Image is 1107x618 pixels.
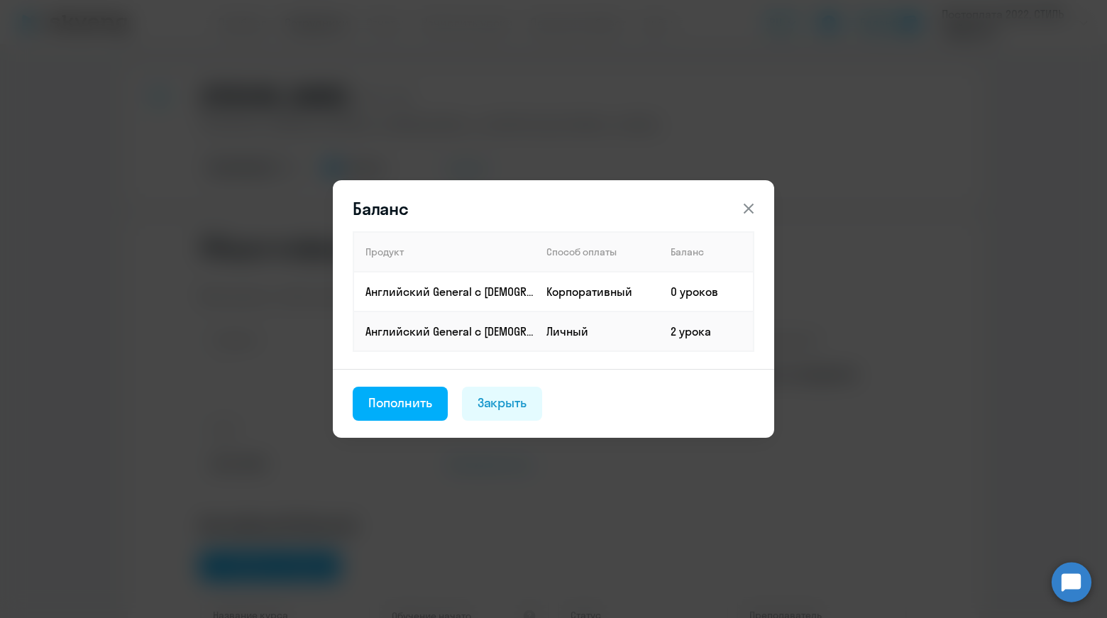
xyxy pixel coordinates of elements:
td: 2 урока [659,311,754,351]
td: Корпоративный [535,272,659,311]
p: Английский General с [DEMOGRAPHIC_DATA] преподавателем [365,324,534,339]
th: Баланс [659,232,754,272]
div: Закрыть [478,394,527,412]
p: Английский General с [DEMOGRAPHIC_DATA] преподавателем [365,284,534,299]
th: Способ оплаты [535,232,659,272]
td: Личный [535,311,659,351]
button: Пополнить [353,387,448,421]
td: 0 уроков [659,272,754,311]
th: Продукт [353,232,535,272]
div: Пополнить [368,394,432,412]
button: Закрыть [462,387,543,421]
header: Баланс [333,197,774,220]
